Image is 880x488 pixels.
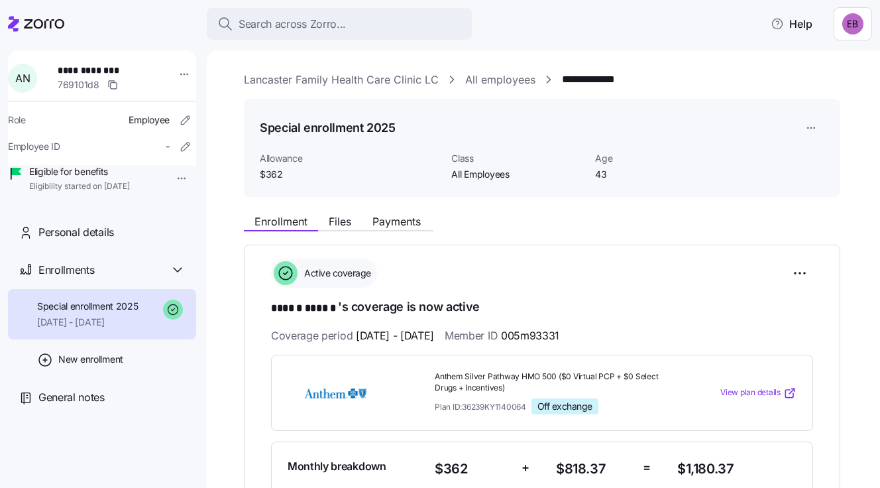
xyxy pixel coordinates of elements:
[643,458,651,477] span: =
[254,216,307,227] span: Enrollment
[720,387,797,400] a: View plan details
[537,400,592,412] span: Off exchange
[771,16,812,32] span: Help
[288,458,386,475] span: Monthly breakdown
[288,378,383,408] img: Anthem
[207,8,472,40] button: Search across Zorro...
[15,73,30,84] span: A N
[58,78,99,91] span: 769101d8
[465,72,535,88] a: All employees
[38,224,114,241] span: Personal details
[29,181,130,192] span: Eligibility started on [DATE]
[38,262,94,278] span: Enrollments
[271,298,813,317] h1: 's coverage is now active
[329,216,351,227] span: Files
[522,458,529,477] span: +
[720,387,781,399] span: View plan details
[372,216,421,227] span: Payments
[595,168,728,181] span: 43
[435,401,526,412] span: Plan ID: 36239KY1140064
[260,168,441,181] span: $362
[8,140,60,153] span: Employee ID
[166,140,170,153] span: -
[271,328,434,344] span: Coverage period
[760,11,823,37] button: Help
[29,165,130,178] span: Eligible for benefits
[595,152,728,165] span: Age
[300,267,371,280] span: Active coverage
[260,119,396,136] h1: Special enrollment 2025
[451,168,584,181] span: All Employees
[129,113,170,127] span: Employee
[37,300,138,313] span: Special enrollment 2025
[8,113,26,127] span: Role
[842,13,863,34] img: e893a1d701ecdfe11b8faa3453cd5ce7
[451,152,584,165] span: Class
[677,458,797,480] span: $1,180.37
[445,328,559,344] span: Member ID
[37,316,138,329] span: [DATE] - [DATE]
[239,16,346,32] span: Search across Zorro...
[501,328,559,344] span: 005m93331
[556,458,632,480] span: $818.37
[260,152,441,165] span: Allowance
[356,328,434,344] span: [DATE] - [DATE]
[435,371,667,394] span: Anthem Silver Pathway HMO 500 ($0 Virtual PCP + $0 Select Drugs + Incentives)
[38,389,105,406] span: General notes
[435,458,511,480] span: $362
[244,72,439,88] a: Lancaster Family Health Care Clinic LC
[58,353,123,366] span: New enrollment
